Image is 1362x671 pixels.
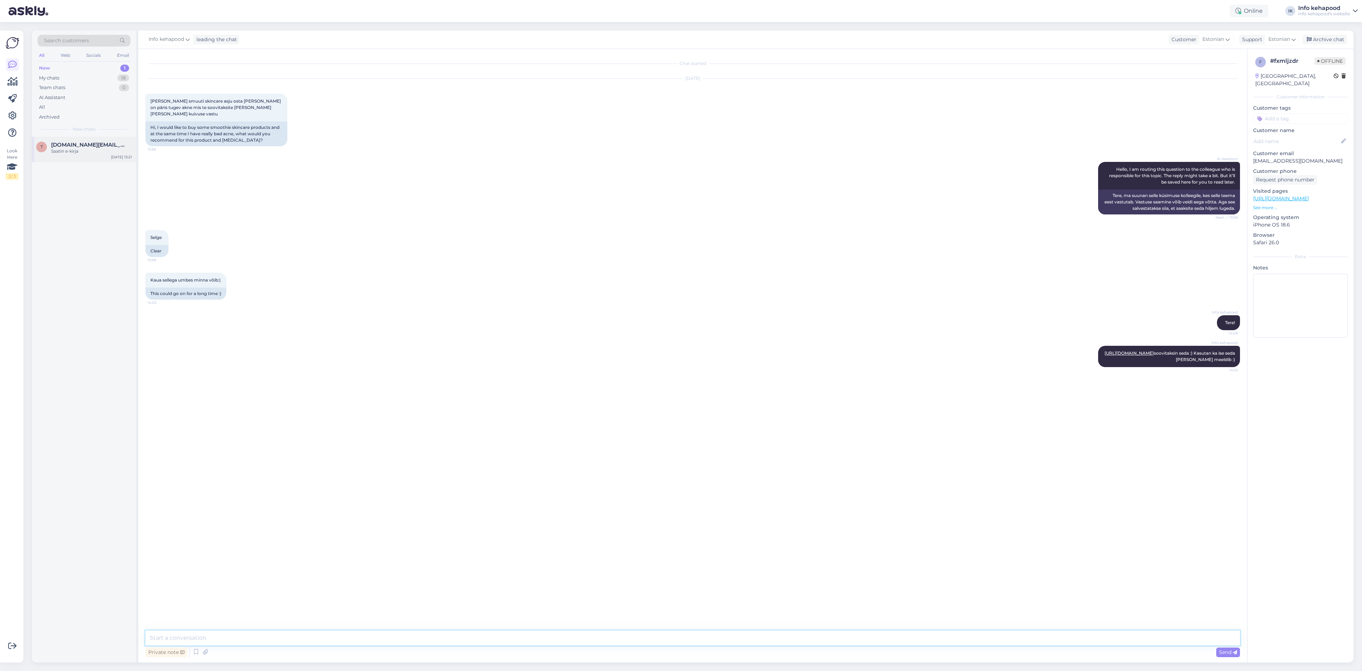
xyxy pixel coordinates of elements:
[145,60,1240,67] div: Chat started
[39,104,45,111] div: All
[6,36,19,50] img: Askly Logo
[1225,320,1235,325] span: Tere!
[1253,221,1348,229] p: iPhone OS 18.6
[1211,215,1238,220] span: Seen ✓ 13:56
[39,114,60,121] div: Archived
[1253,204,1348,211] p: See more ...
[44,37,89,44] span: Search customers
[148,300,174,305] span: 14:02
[39,84,65,91] div: Team chats
[120,65,129,72] div: 1
[6,148,18,180] div: Look Here
[1253,137,1340,145] input: Add name
[1104,350,1154,356] a: [URL][DOMAIN_NAME]
[150,235,162,240] span: Selge
[119,84,129,91] div: 0
[145,288,226,300] div: This could go on for a long time :)
[6,173,18,180] div: 2 / 3
[1298,5,1350,11] div: Info kehapood
[40,144,43,149] span: t
[1104,350,1236,362] span: soovitaksin seda :) Kasutan ka ise seda [PERSON_NAME] meeldib :)
[38,51,46,60] div: All
[1253,214,1348,221] p: Operating system
[145,121,287,146] div: Hi, I would like to buy some smoothie skincare products and at the same time I have really bad ac...
[1202,36,1224,43] span: Estonian
[1211,367,1238,373] span: 14:10
[1098,190,1240,214] div: Tere, ma suunan selle küsimuse kolleegile, kes selle teema eest vastutab. Vastuse saamine võib ve...
[1211,331,1238,336] span: 14:09
[73,126,95,132] span: New chats
[1253,195,1309,202] a: [URL][DOMAIN_NAME]
[1268,36,1290,43] span: Estonian
[1285,6,1295,16] div: IK
[39,75,59,82] div: My chats
[1253,94,1348,100] div: Customer information
[1169,36,1196,43] div: Customer
[145,648,187,657] div: Private note
[116,51,131,60] div: Email
[1314,57,1346,65] span: Offline
[1253,157,1348,165] p: [EMAIL_ADDRESS][DOMAIN_NAME]
[149,36,184,43] span: Info kehapood
[1253,113,1348,124] input: Add a tag
[1253,231,1348,239] p: Browser
[51,142,125,148] span: tiinakont.tk@gmail.com
[111,154,132,160] div: [DATE] 13:21
[1109,167,1236,185] span: Hello, I am routing this question to the colleague who is responsible for this topic. The reply m...
[59,51,72,60] div: Web
[85,51,102,60] div: Socials
[1239,36,1262,43] div: Support
[1253,253,1348,260] div: Extra
[150,277,221,283] span: Kaua sellega umbes minna võib:)
[148,257,174,263] span: 13:58
[1230,5,1268,17] div: Online
[194,36,237,43] div: leading the chat
[1302,35,1347,44] div: Archive chat
[148,147,174,152] span: 13:56
[1211,156,1238,162] span: AI Assistant
[117,75,129,82] div: 18
[1219,649,1237,655] span: Send
[1253,104,1348,112] p: Customer tags
[1253,175,1317,185] div: Request phone number
[1253,150,1348,157] p: Customer email
[1270,57,1314,65] div: # fxmljzdr
[1253,264,1348,272] p: Notes
[1253,127,1348,134] p: Customer name
[1298,11,1350,17] div: Info kehapood's website
[1253,239,1348,246] p: Safari 26.0
[1253,168,1348,175] p: Customer phone
[1298,5,1358,17] a: Info kehapoodInfo kehapood's website
[145,245,168,257] div: Clear
[1211,340,1238,345] span: Info kehapood
[150,98,282,116] span: [PERSON_NAME] smuuti skincare asju osta [PERSON_NAME] on páris tugev akne mis te soovitaksite [PE...
[1259,59,1262,65] span: f
[145,75,1240,82] div: [DATE]
[1211,310,1238,315] span: Info kehapood
[1255,72,1334,87] div: [GEOGRAPHIC_DATA], [GEOGRAPHIC_DATA]
[39,65,50,72] div: New
[39,94,65,101] div: AI Assistant
[51,148,132,154] div: Saatin e-kirja
[1253,187,1348,195] p: Visited pages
